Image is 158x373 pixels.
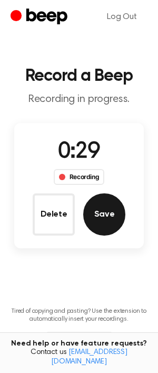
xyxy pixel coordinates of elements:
[96,4,147,30] a: Log Out
[51,349,127,366] a: [EMAIL_ADDRESS][DOMAIN_NAME]
[54,169,105,185] div: Recording
[8,307,150,323] p: Tired of copying and pasting? Use the extension to automatically insert your recordings.
[83,193,125,236] button: Save Audio Record
[33,193,75,236] button: Delete Audio Record
[58,141,100,163] span: 0:29
[8,93,150,106] p: Recording in progress.
[8,68,150,85] h1: Record a Beep
[11,7,70,27] a: Beep
[6,348,152,367] span: Contact us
